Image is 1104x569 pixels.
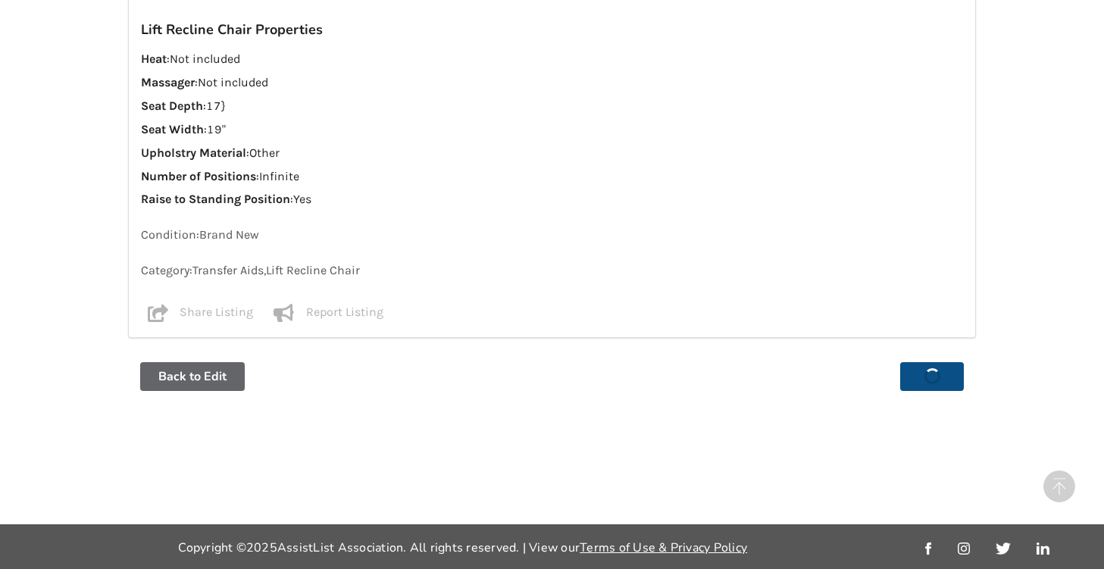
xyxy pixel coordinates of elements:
[140,362,245,391] button: Back to Edit
[141,192,290,206] strong: Raise to Standing Position
[141,75,195,89] strong: Massager
[141,74,963,92] p: : Not included
[925,542,931,555] img: facebook_link
[141,122,204,136] strong: Seat Width
[141,21,963,39] h3: Lift Recline Chair Properties
[1037,542,1049,555] img: linkedin_link
[141,169,256,183] strong: Number of Positions
[996,542,1010,555] img: twitter_link
[141,51,963,68] p: : Not included
[141,98,203,113] strong: Seat Depth
[141,145,963,162] p: : Other
[141,145,246,160] strong: Upholstry Material
[141,121,963,139] p: : 19"
[306,304,383,322] p: Report Listing
[141,52,167,66] strong: Heat
[580,539,747,556] a: Terms of Use & Privacy Policy
[141,168,963,186] p: : Infinite
[141,98,963,115] p: : 17}
[900,362,964,391] button: Save
[141,227,963,244] p: Condition: Brand New
[141,191,963,208] p: : Yes
[141,262,963,280] p: Category: Transfer Aids , Lift Recline Chair
[958,542,970,555] img: instagram_link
